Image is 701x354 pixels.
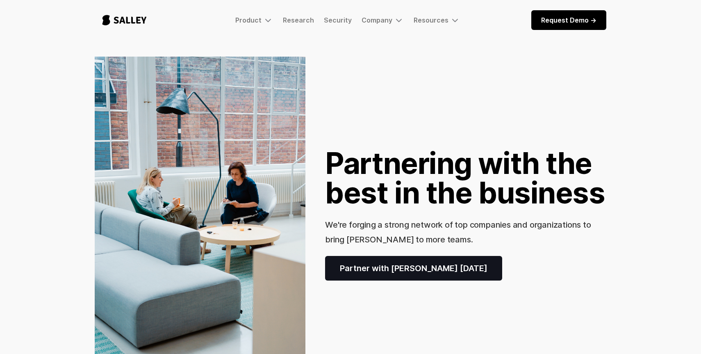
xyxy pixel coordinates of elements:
[362,16,392,24] div: Company
[235,16,262,24] div: Product
[414,16,448,24] div: Resources
[325,148,606,208] h1: Partnering with the best in the business
[325,220,591,244] h3: We're forging a strong network of top companies and organizations to bring [PERSON_NAME] to more ...
[414,15,460,25] div: Resources
[324,16,352,24] a: Security
[235,15,273,25] div: Product
[531,10,606,30] a: Request Demo ->
[95,7,154,34] a: home
[362,15,404,25] div: Company
[325,256,502,281] a: Partner with [PERSON_NAME] [DATE]
[283,16,314,24] a: Research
